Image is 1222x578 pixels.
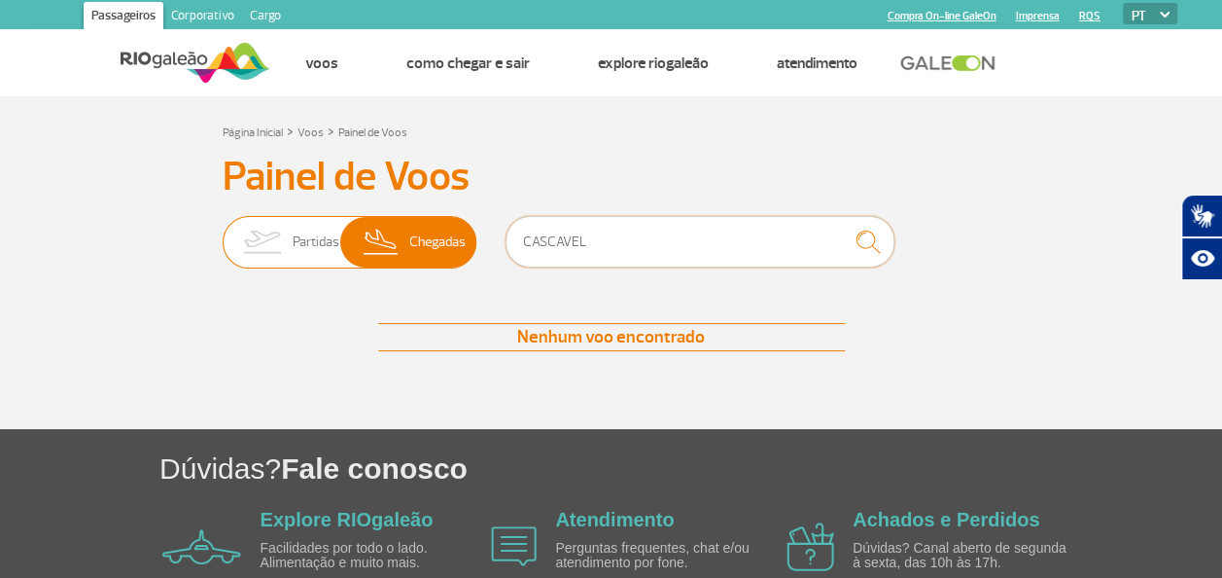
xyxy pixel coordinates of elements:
a: Achados e Perdidos [853,509,1039,530]
a: Explore RIOgaleão [597,54,708,73]
button: Abrir tradutor de língua de sinais. [1181,195,1222,237]
input: Voo, cidade ou cia aérea [506,216,894,268]
img: airplane icon [786,523,834,571]
img: airplane icon [491,526,537,566]
h1: Dúvidas? [159,449,1222,488]
img: slider-embarque [231,217,293,268]
a: Atendimento [776,54,856,73]
a: Cargo [242,2,289,33]
a: Painel de Voos [338,126,407,140]
div: Nenhum voo encontrado [378,323,845,351]
a: Explore RIOgaleão [261,509,434,530]
img: slider-desembarque [353,217,410,268]
a: Atendimento [555,509,674,530]
span: Partidas [293,217,339,268]
p: Facilidades por todo o lado. Alimentação e muito mais. [261,541,484,571]
img: airplane icon [162,529,241,564]
a: Como chegar e sair [405,54,529,73]
button: Abrir recursos assistivos. [1181,237,1222,280]
a: Voos [297,126,324,140]
a: > [287,120,294,142]
h3: Painel de Voos [223,153,1000,201]
div: Plugin de acessibilidade da Hand Talk. [1181,195,1222,280]
p: Dúvidas? Canal aberto de segunda à sexta, das 10h às 17h. [853,541,1076,571]
a: Compra On-line GaleOn [888,10,996,22]
a: Voos [304,54,337,73]
span: Chegadas [409,217,466,268]
a: Corporativo [163,2,242,33]
a: Imprensa [1016,10,1060,22]
span: Fale conosco [281,452,468,485]
a: Passageiros [84,2,163,33]
a: RQS [1079,10,1100,22]
p: Perguntas frequentes, chat e/ou atendimento por fone. [555,541,779,571]
a: Página Inicial [223,126,283,140]
a: > [328,120,334,142]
